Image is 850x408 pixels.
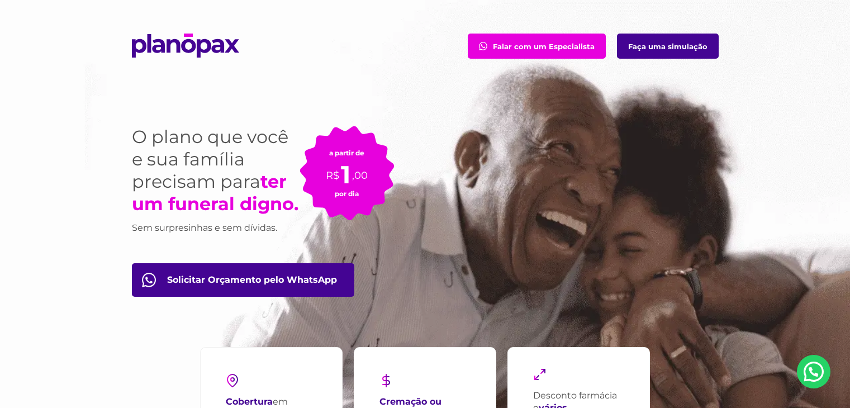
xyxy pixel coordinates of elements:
[132,170,298,215] strong: ter um funeral digno.
[468,34,606,59] a: Falar com um Especialista
[226,396,273,407] strong: Cobertura
[132,221,300,235] h3: Sem surpresinhas e sem dívidas.
[479,42,487,50] img: fale com consultor
[132,34,239,58] img: planopax
[132,126,300,215] h1: O plano que você e sua família precisam para
[329,149,364,157] small: a partir de
[132,263,354,297] a: Orçamento pelo WhatsApp btn-orcamento
[335,189,359,198] small: por dia
[226,374,239,387] img: pin
[326,157,368,183] p: R$ ,00
[617,34,719,59] a: Faça uma simulação
[142,273,156,287] img: fale com consultor
[797,355,830,388] a: Nosso Whatsapp
[533,368,547,381] img: maximize
[379,374,393,387] img: dollar
[341,159,350,189] span: 1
